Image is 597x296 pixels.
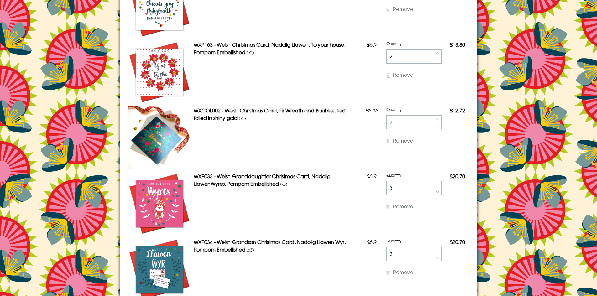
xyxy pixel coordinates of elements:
a: Remove [386,5,413,13]
a: Remove [386,137,413,144]
a: WXP163 - Welsh Christmas Card, Nadolig Llawen, To your house, Pompom Embellished [194,41,345,56]
a: Remove [386,202,413,210]
img: Welsh Christmas Card, Nadolig Llawen, To your house, Pompom Embellished [128,41,191,103]
span: Remove [393,268,413,276]
label: Quantity [386,41,405,46]
a: Remove [386,71,413,78]
a: Remove [386,268,413,276]
strong: £13.80 [450,41,465,48]
td: £6.9 [359,39,385,105]
span: Remove [393,5,413,13]
img: Welsh Christmas Card, Fir Wreath and Baubles, text foiled in shiny gold [128,106,191,169]
span: Remove [393,137,413,144]
span: Remove [393,71,413,78]
small: (x3) [280,181,287,187]
a: WXCOL002 - Welsh Christmas Card, Fir Wreath and Baubles, text foiled in shiny gold [194,106,346,122]
label: Quantity [386,106,405,112]
small: (x2) [247,49,254,55]
strong: £20.70 [450,172,465,180]
label: Quantity [386,172,405,178]
span: Remove [393,202,413,210]
a: WXP034 - Welsh Grandson Christmas Card, Nadolig Llawen Wyr, Pompom Embellished [194,238,346,253]
img: Welsh Granddaughter Christmas Card, Nadolig LlawenWyres, Pompom Embellished [128,172,191,235]
td: £6.9 [359,171,385,236]
label: Quantity [386,238,405,244]
td: £6.36 [359,105,385,171]
a: WXP033 - Welsh Granddaughter Christmas Card, Nadolig LlawenWyres, Pompom Embellished [194,172,331,187]
small: (x3) [247,247,254,253]
small: (x2) [239,115,246,121]
strong: £12.72 [450,106,465,114]
strong: £20.70 [450,238,465,246]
